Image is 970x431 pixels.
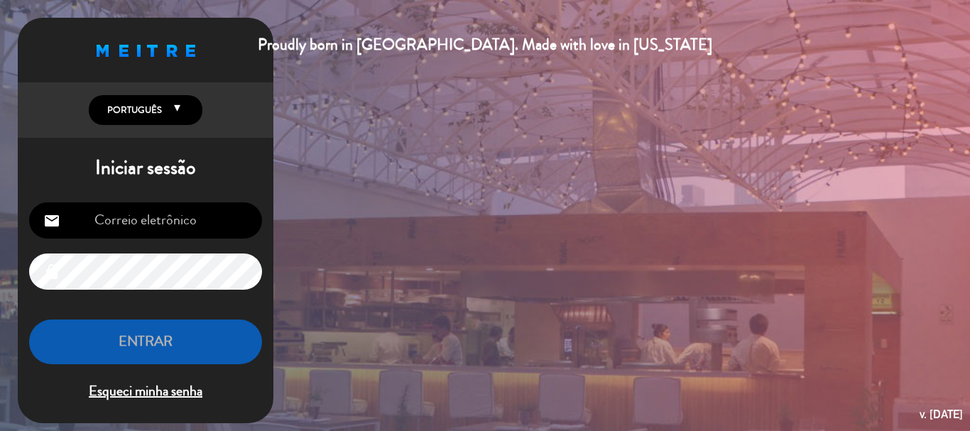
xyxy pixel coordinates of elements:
button: ENTRAR [29,320,262,364]
input: Correio eletrônico [29,202,262,239]
i: lock [43,263,60,280]
span: Esqueci minha senha [29,380,262,403]
i: email [43,212,60,229]
div: v. [DATE] [920,405,963,424]
span: Português [104,103,162,117]
h1: Iniciar sessão [18,156,273,180]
